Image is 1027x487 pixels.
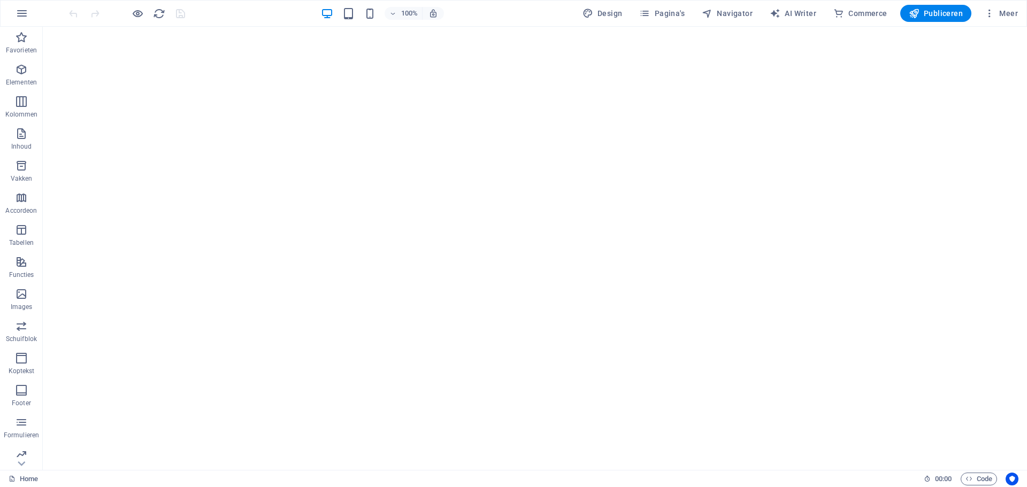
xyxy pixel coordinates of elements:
[6,335,37,343] p: Schuifblok
[152,7,165,20] button: reload
[984,8,1018,19] span: Meer
[833,8,887,19] span: Commerce
[9,270,34,279] p: Functies
[1006,473,1018,485] button: Usercentrics
[428,9,438,18] i: Stel bij het wijzigen van de grootte van de weergegeven website automatisch het juist zoomniveau ...
[900,5,971,22] button: Publiceren
[961,473,997,485] button: Code
[942,475,944,483] span: :
[11,142,32,151] p: Inhoud
[639,8,685,19] span: Pagina's
[583,8,623,19] span: Design
[702,8,753,19] span: Navigator
[5,110,38,119] p: Kolommen
[829,5,892,22] button: Commerce
[578,5,627,22] button: Design
[6,78,37,87] p: Elementen
[11,174,33,183] p: Vakken
[965,473,992,485] span: Code
[385,7,423,20] button: 100%
[6,46,37,55] p: Favorieten
[9,473,38,485] a: Klik om selectie op te heffen, dubbelklik om Pagina's te open
[9,367,35,375] p: Koptekst
[909,8,963,19] span: Publiceren
[153,7,165,20] i: Pagina opnieuw laden
[9,238,34,247] p: Tabellen
[12,399,31,407] p: Footer
[401,7,418,20] h6: 100%
[765,5,821,22] button: AI Writer
[770,8,816,19] span: AI Writer
[5,206,37,215] p: Accordeon
[11,303,33,311] p: Images
[935,473,952,485] span: 00 00
[980,5,1022,22] button: Meer
[635,5,689,22] button: Pagina's
[698,5,757,22] button: Navigator
[578,5,627,22] div: Design (Ctrl+Alt+Y)
[924,473,952,485] h6: Sessietijd
[131,7,144,20] button: Klik hier om de voorbeeldmodus te verlaten en verder te gaan met bewerken
[4,431,39,439] p: Formulieren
